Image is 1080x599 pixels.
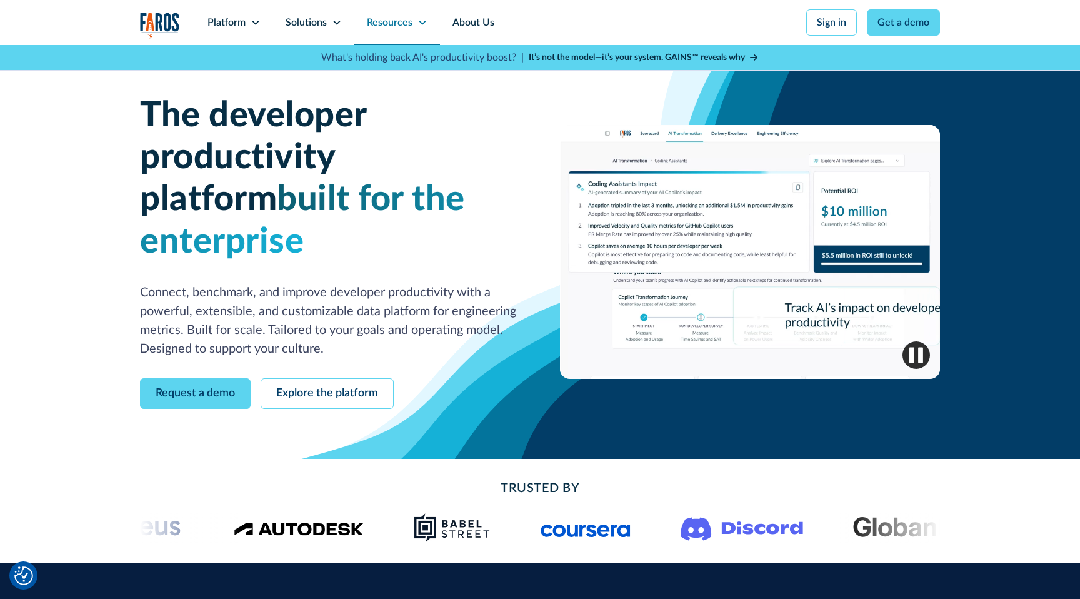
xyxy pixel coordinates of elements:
[414,513,491,543] img: Babel Street logo png
[541,518,631,538] img: Logo of the online learning platform Coursera.
[207,15,246,30] div: Platform
[867,9,940,36] a: Get a demo
[902,341,930,369] img: Pause video
[321,50,524,65] p: What's holding back AI's productivity boost? |
[14,566,33,585] img: Revisit consent button
[140,13,180,38] a: home
[234,519,364,536] img: Logo of the design software company Autodesk.
[140,95,520,263] h1: The developer productivity platform
[261,378,394,409] a: Explore the platform
[681,515,803,541] img: Logo of the communication platform Discord.
[14,566,33,585] button: Cookie Settings
[806,9,857,36] a: Sign in
[367,15,412,30] div: Resources
[140,378,251,409] a: Request a demo
[529,51,759,64] a: It’s not the model—it’s your system. GAINS™ reveals why
[140,182,465,259] span: built for the enterprise
[240,479,840,498] h2: Trusted By
[140,13,180,38] img: Logo of the analytics and reporting company Faros.
[529,53,745,62] strong: It’s not the model—it’s your system. GAINS™ reveals why
[286,15,327,30] div: Solutions
[140,283,520,358] p: Connect, benchmark, and improve developer productivity with a powerful, extensible, and customiza...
